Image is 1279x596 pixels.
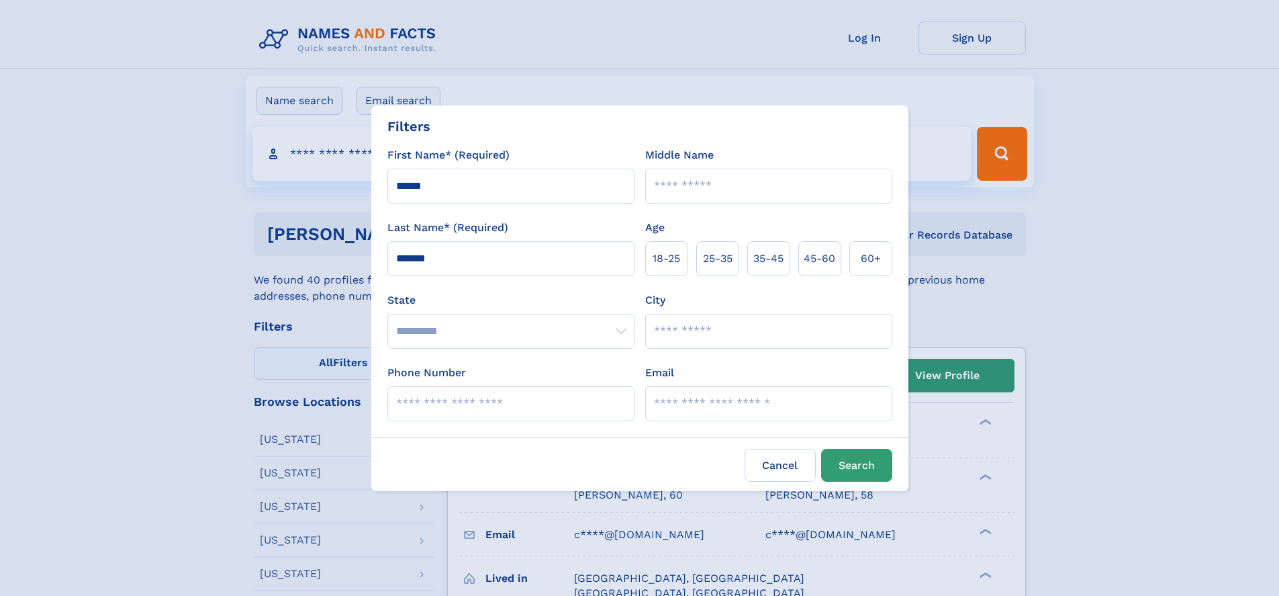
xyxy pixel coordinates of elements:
[703,251,732,267] span: 25‑35
[387,220,508,236] label: Last Name* (Required)
[387,365,466,381] label: Phone Number
[387,116,430,136] div: Filters
[804,251,835,267] span: 45‑60
[645,292,665,308] label: City
[653,251,680,267] span: 18‑25
[645,147,714,163] label: Middle Name
[387,292,634,308] label: State
[745,449,816,482] label: Cancel
[387,147,510,163] label: First Name* (Required)
[753,251,784,267] span: 35‑45
[645,220,665,236] label: Age
[821,449,892,482] button: Search
[645,365,674,381] label: Email
[861,251,881,267] span: 60+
